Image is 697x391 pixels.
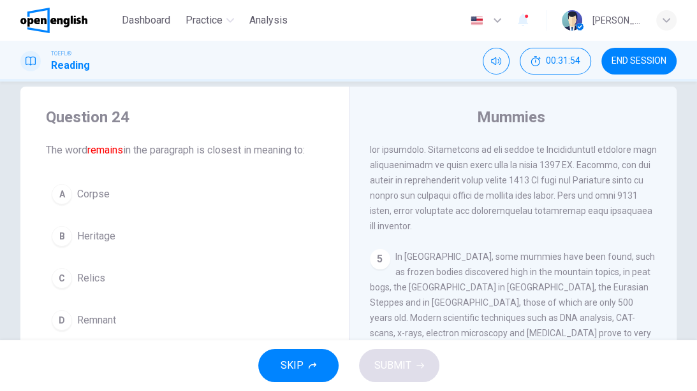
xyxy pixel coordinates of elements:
span: Practice [186,13,223,28]
img: Profile picture [562,10,582,31]
div: Mute [483,48,510,75]
a: OpenEnglish logo [20,8,117,33]
div: [PERSON_NAME] [592,13,641,28]
div: 5 [370,249,390,269]
div: B [52,226,72,246]
span: SKIP [281,357,304,374]
button: DRemnant [46,304,323,336]
span: Dashboard [122,13,170,28]
div: D [52,310,72,331]
div: A [52,184,72,204]
span: The word in the paragraph is closest in meaning to: [46,143,323,158]
span: TOEFL® [51,49,71,58]
button: Practice [180,9,239,32]
button: CRelics [46,262,323,294]
button: Dashboard [117,9,175,32]
h4: Mummies [477,107,545,127]
span: Heritage [77,229,115,244]
font: remains [87,144,123,156]
span: Remnant [77,313,116,328]
h1: Reading [51,58,90,73]
span: Relics [77,271,105,286]
span: Corpse [77,187,110,202]
div: Hide [520,48,591,75]
span: END SESSION [612,56,666,66]
button: Analysis [244,9,293,32]
span: Analysis [249,13,288,28]
button: 00:31:54 [520,48,591,75]
button: SKIP [258,349,339,382]
div: C [52,268,72,288]
h4: Question 24 [46,107,323,127]
button: END SESSION [601,48,677,75]
button: ACorpse [46,178,323,210]
button: BHeritage [46,220,323,252]
span: 00:31:54 [546,56,580,66]
img: OpenEnglish logo [20,8,87,33]
img: en [469,16,485,25]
